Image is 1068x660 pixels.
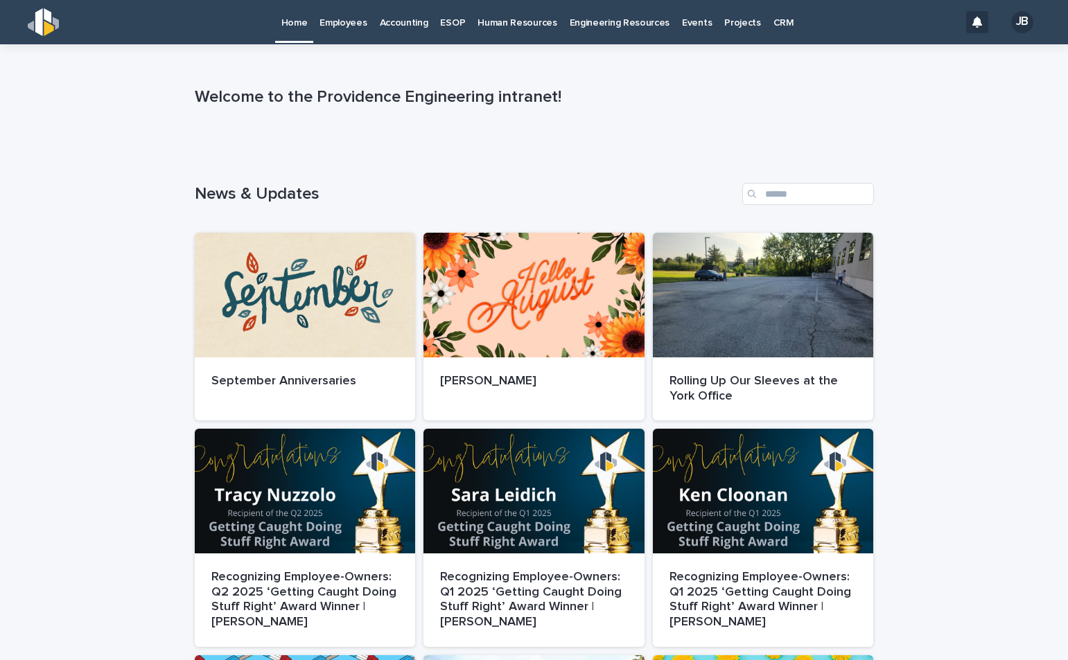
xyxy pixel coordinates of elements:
[423,233,645,420] a: [PERSON_NAME]
[423,429,645,646] a: Recognizing Employee-Owners: Q1 2025 ‘Getting Caught Doing Stuff Right’ Award Winner | [PERSON_NAME]
[195,429,416,646] a: Recognizing Employee-Owners: Q2 2025 ‘Getting Caught Doing Stuff Right’ Award Winner | [PERSON_NAME]
[195,233,416,420] a: September Anniversaries
[669,374,857,404] p: Rolling Up Our Sleeves at the York Office
[742,183,874,205] input: Search
[440,374,628,389] p: [PERSON_NAME]
[195,184,737,204] h1: News & Updates
[211,570,399,630] p: Recognizing Employee-Owners: Q2 2025 ‘Getting Caught Doing Stuff Right’ Award Winner | [PERSON_NAME]
[669,570,857,630] p: Recognizing Employee-Owners: Q1 2025 ‘Getting Caught Doing Stuff Right’ Award Winner | [PERSON_NAME]
[653,429,874,646] a: Recognizing Employee-Owners: Q1 2025 ‘Getting Caught Doing Stuff Right’ Award Winner | [PERSON_NAME]
[195,87,868,107] p: Welcome to the Providence Engineering intranet!
[211,374,399,389] p: September Anniversaries
[28,8,59,36] img: s5b5MGTdWwFoU4EDV7nw
[653,233,874,420] a: Rolling Up Our Sleeves at the York Office
[440,570,628,630] p: Recognizing Employee-Owners: Q1 2025 ‘Getting Caught Doing Stuff Right’ Award Winner | [PERSON_NAME]
[1011,11,1033,33] div: JB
